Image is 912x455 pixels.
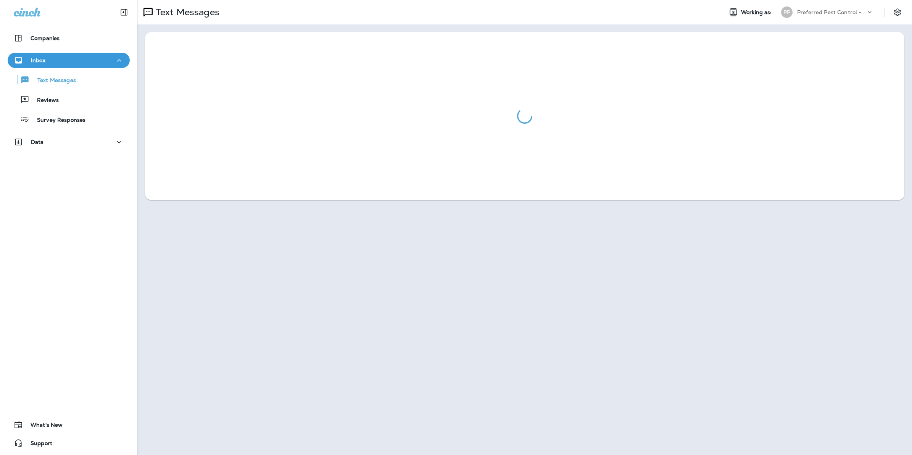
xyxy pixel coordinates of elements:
p: Preferred Pest Control - Palmetto [797,9,866,15]
button: Inbox [8,53,130,68]
p: Text Messages [153,6,219,18]
button: What's New [8,417,130,432]
button: Data [8,134,130,150]
div: PP [781,6,793,18]
button: Support [8,436,130,451]
button: Collapse Sidebar [113,5,135,20]
span: Support [23,440,52,449]
span: What's New [23,422,63,431]
span: Working as: [741,9,773,16]
p: Inbox [31,57,45,63]
button: Survey Responses [8,111,130,127]
p: Survey Responses [29,117,85,124]
p: Companies [31,35,60,41]
button: Reviews [8,92,130,108]
p: Text Messages [30,77,76,84]
p: Reviews [29,97,59,104]
p: Data [31,139,44,145]
button: Settings [891,5,904,19]
button: Text Messages [8,72,130,88]
button: Companies [8,31,130,46]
